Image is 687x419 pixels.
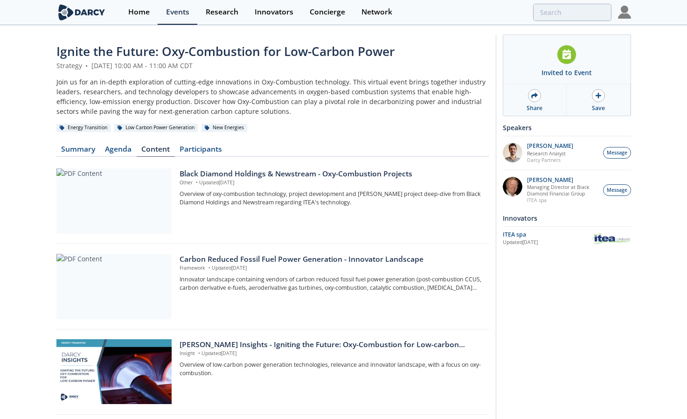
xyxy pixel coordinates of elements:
[310,8,345,16] div: Concierge
[166,8,189,16] div: Events
[527,177,598,183] p: [PERSON_NAME]
[603,184,631,196] button: Message
[607,149,627,157] span: Message
[503,239,592,246] div: Updated [DATE]
[56,124,111,132] div: Energy Transition
[180,179,482,187] p: Other Updated [DATE]
[533,4,611,21] input: Advanced Search
[503,143,522,162] img: e78dc165-e339-43be-b819-6f39ce58aec6
[56,77,489,116] div: Join us for an in-depth exploration of cutting-edge innovations in Oxy-Combustion technology. Thi...
[56,146,100,157] a: Summary
[592,232,631,245] img: ITEA spa
[648,382,678,410] iframe: chat widget
[196,350,201,356] span: •
[201,124,248,132] div: New Energies
[618,6,631,19] img: Profile
[180,265,482,272] p: Framework Updated [DATE]
[503,230,592,239] div: ITEA spa
[207,265,212,271] span: •
[180,339,482,350] div: [PERSON_NAME] Insights - Igniting the Future: Oxy-Combustion for Low-carbon power
[180,168,482,180] div: Black Diamond Holdings & Newstream - Oxy-Combustion Projects
[56,43,395,60] span: Ignite the Future: Oxy-Combustion for Low-Carbon Power
[503,210,631,226] div: Innovators
[128,8,150,16] div: Home
[255,8,293,16] div: Innovators
[114,124,198,132] div: Low Carbon Power Generation
[56,4,107,21] img: logo-wide.svg
[541,68,592,77] div: Invited to Event
[180,350,482,357] p: Insight Updated [DATE]
[527,150,573,157] p: Research Analyst
[180,361,482,378] p: Overview of low-carbon power generation technologies, relevance and innovator landscape, with a f...
[100,146,137,157] a: Agenda
[503,177,522,196] img: 5c882eca-8b14-43be-9dc2-518e113e9a37
[503,119,631,136] div: Speakers
[527,157,573,163] p: Darcy Partners
[361,8,392,16] div: Network
[56,254,489,319] a: PDF Content Carbon Reduced Fossil Fuel Power Generation - Innovator Landscape Framework •Updated[...
[180,275,482,293] p: Innovator landscape containing vendors of carbon reduced fossil fuel power generation (post-combu...
[175,146,227,157] a: Participants
[603,147,631,159] button: Message
[180,190,482,207] p: Overview of oxy-combustion technology, project development and [PERSON_NAME] project deep-dive fr...
[592,104,605,112] div: Save
[56,339,489,405] a: Darcy Insights - Igniting the Future: Oxy-Combustion for Low-carbon power preview [PERSON_NAME] I...
[56,168,489,234] a: PDF Content Black Diamond Holdings & Newstream - Oxy-Combustion Projects Other •Updated[DATE] Ove...
[56,61,489,70] div: Strategy [DATE] 10:00 AM - 11:00 AM CDT
[527,197,598,203] p: ITEA spa
[180,254,482,265] div: Carbon Reduced Fossil Fuel Power Generation - Innovator Landscape
[194,179,199,186] span: •
[527,184,598,197] p: Managing Director at Black Diamond Financial Group
[503,230,631,246] a: ITEA spa Updated[DATE] ITEA spa
[84,61,90,70] span: •
[527,104,542,112] div: Share
[527,143,573,149] p: [PERSON_NAME]
[607,187,627,194] span: Message
[137,146,175,157] a: Content
[206,8,238,16] div: Research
